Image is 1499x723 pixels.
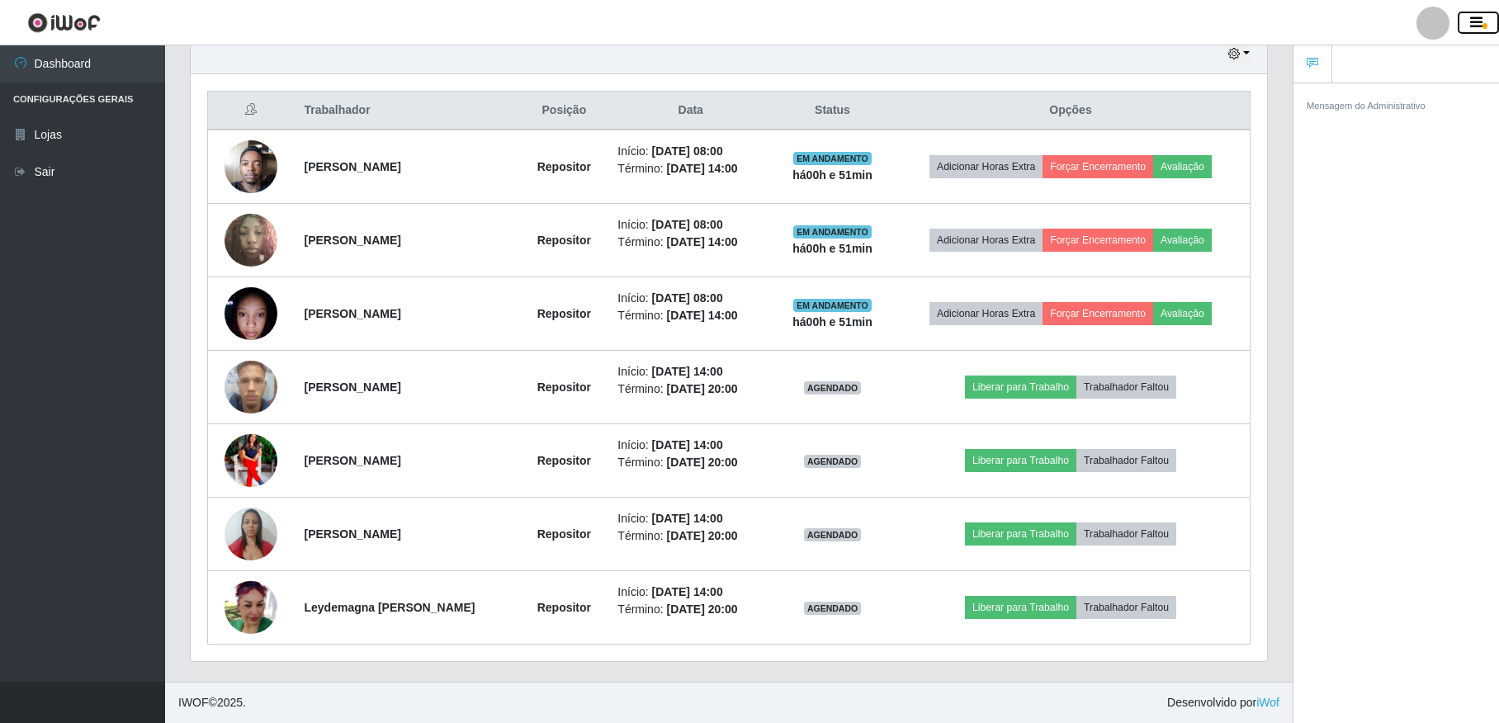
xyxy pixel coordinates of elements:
[1307,101,1426,111] small: Mensagem do Administrativo
[225,205,277,275] img: 1752934097252.jpeg
[294,92,520,130] th: Trabalhador
[27,12,101,33] img: CoreUI Logo
[1076,522,1176,546] button: Trabalhador Faltou
[1153,302,1212,325] button: Avaliação
[652,291,723,305] time: [DATE] 08:00
[666,529,737,542] time: [DATE] 20:00
[537,380,591,394] strong: Repositor
[617,380,764,398] li: Término:
[1153,229,1212,252] button: Avaliação
[304,160,400,173] strong: [PERSON_NAME]
[792,242,872,255] strong: há 00 h e 51 min
[617,216,764,234] li: Início:
[804,602,862,615] span: AGENDADO
[891,92,1251,130] th: Opções
[1043,302,1153,325] button: Forçar Encerramento
[617,160,764,177] li: Término:
[225,352,277,422] img: 1750202638264.jpeg
[617,363,764,380] li: Início:
[1167,694,1279,711] span: Desenvolvido por
[1076,376,1176,399] button: Trabalhador Faltou
[304,234,400,247] strong: [PERSON_NAME]
[793,152,872,165] span: EM ANDAMENTO
[792,168,872,182] strong: há 00 h e 51 min
[1076,596,1176,619] button: Trabalhador Faltou
[520,92,608,130] th: Posição
[617,527,764,545] li: Término:
[304,454,400,467] strong: [PERSON_NAME]
[617,454,764,471] li: Término:
[225,581,277,634] img: 1754944379156.jpeg
[965,522,1076,546] button: Liberar para Trabalho
[666,235,737,248] time: [DATE] 14:00
[617,307,764,324] li: Término:
[965,376,1076,399] button: Liberar para Trabalho
[617,143,764,160] li: Início:
[617,290,764,307] li: Início:
[804,381,862,395] span: AGENDADO
[304,380,400,394] strong: [PERSON_NAME]
[304,601,475,614] strong: Leydemagna [PERSON_NAME]
[965,449,1076,472] button: Liberar para Trabalho
[929,229,1043,252] button: Adicionar Horas Extra
[225,132,277,202] img: 1740137875720.jpeg
[929,155,1043,178] button: Adicionar Horas Extra
[792,315,872,328] strong: há 00 h e 51 min
[652,512,723,525] time: [DATE] 14:00
[537,234,591,247] strong: Repositor
[537,454,591,467] strong: Repositor
[304,527,400,541] strong: [PERSON_NAME]
[1043,155,1153,178] button: Forçar Encerramento
[929,302,1043,325] button: Adicionar Horas Extra
[804,528,862,541] span: AGENDADO
[1153,155,1212,178] button: Avaliação
[793,299,872,312] span: EM ANDAMENTO
[537,307,591,320] strong: Repositor
[965,596,1076,619] button: Liberar para Trabalho
[1076,449,1176,472] button: Trabalhador Faltou
[178,694,246,711] span: © 2025 .
[617,584,764,601] li: Início:
[666,602,737,616] time: [DATE] 20:00
[666,162,737,175] time: [DATE] 14:00
[304,307,400,320] strong: [PERSON_NAME]
[804,455,862,468] span: AGENDADO
[773,92,891,130] th: Status
[666,309,737,322] time: [DATE] 14:00
[537,527,591,541] strong: Repositor
[666,382,737,395] time: [DATE] 20:00
[652,218,723,231] time: [DATE] 08:00
[793,225,872,239] span: EM ANDAMENTO
[666,456,737,469] time: [DATE] 20:00
[652,438,723,451] time: [DATE] 14:00
[617,437,764,454] li: Início:
[225,499,277,569] img: 1753374909353.jpeg
[537,160,591,173] strong: Repositor
[652,144,723,158] time: [DATE] 08:00
[617,510,764,527] li: Início:
[225,278,277,348] img: 1753224440001.jpeg
[178,696,209,709] span: IWOF
[537,601,591,614] strong: Repositor
[225,428,277,494] img: 1751311767272.jpeg
[608,92,773,130] th: Data
[1043,229,1153,252] button: Forçar Encerramento
[652,585,723,598] time: [DATE] 14:00
[652,365,723,378] time: [DATE] 14:00
[1256,696,1279,709] a: iWof
[617,234,764,251] li: Término:
[617,601,764,618] li: Término:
